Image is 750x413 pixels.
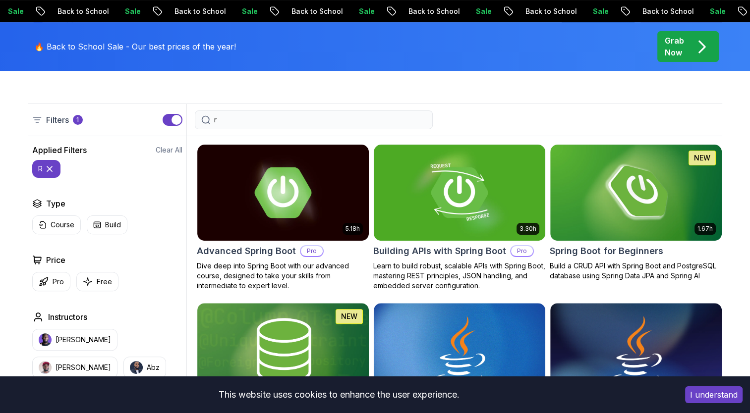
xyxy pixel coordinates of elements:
img: Java for Developers card [550,303,722,399]
a: Spring Boot for Beginners card1.67hNEWSpring Boot for BeginnersBuild a CRUD API with Spring Boot ... [550,144,722,281]
p: Learn to build robust, scalable APIs with Spring Boot, mastering REST principles, JSON handling, ... [373,261,546,291]
p: Back to School [165,6,232,16]
p: Abz [147,362,160,372]
p: Dive deep into Spring Boot with our advanced course, designed to take your skills from intermedia... [197,261,369,291]
p: 1.67h [697,225,713,233]
p: Sale [115,6,147,16]
h2: Building APIs with Spring Boot [373,244,506,258]
img: Building APIs with Spring Boot card [374,145,545,241]
p: Sale [700,6,732,16]
p: Back to School [48,6,115,16]
p: Filters [46,114,69,126]
p: Free [97,277,112,287]
button: instructor img[PERSON_NAME] [32,357,117,378]
h2: Type [46,198,65,209]
img: Advanced Spring Boot card [197,145,369,241]
img: Spring Data JPA card [197,303,369,399]
h2: Spring Boot for Beginners [550,244,663,258]
p: [PERSON_NAME] [56,335,111,345]
p: 3.30h [519,225,536,233]
button: Pro [32,272,70,291]
img: instructor img [130,361,143,374]
p: 5.18h [346,225,360,233]
p: Build [105,220,121,230]
button: Accept cookies [685,386,743,403]
p: Sale [583,6,615,16]
p: Back to School [516,6,583,16]
button: instructor img[PERSON_NAME] [32,329,117,351]
img: instructor img [39,333,52,346]
button: r [32,160,60,178]
p: [PERSON_NAME] [56,362,111,372]
p: 1 [76,116,79,124]
h2: Instructors [48,311,87,323]
p: NEW [694,153,710,163]
p: Pro [301,246,323,256]
p: Pro [511,246,533,256]
button: Clear All [156,145,182,155]
p: r [38,164,43,174]
div: This website uses cookies to enhance the user experience. [7,384,670,406]
p: Sale [232,6,264,16]
p: Sale [349,6,381,16]
p: Course [51,220,74,230]
a: Building APIs with Spring Boot card3.30hBuilding APIs with Spring BootProLearn to build robust, s... [373,144,546,291]
h2: Advanced Spring Boot [197,244,296,258]
p: Sale [466,6,498,16]
p: Grab Now [665,35,684,58]
img: instructor img [39,361,52,374]
a: Advanced Spring Boot card5.18hAdvanced Spring BootProDive deep into Spring Boot with our advanced... [197,144,369,291]
p: Back to School [399,6,466,16]
h2: Price [46,254,65,266]
img: Spring Boot for Beginners card [550,145,722,241]
p: Back to School [282,6,349,16]
img: Java for Beginners card [374,303,545,399]
p: NEW [341,311,357,321]
p: Build a CRUD API with Spring Boot and PostgreSQL database using Spring Data JPA and Spring AI [550,261,722,281]
p: 🔥 Back to School Sale - Our best prices of the year! [34,41,236,52]
input: Search Java, React, Spring boot ... [214,115,426,125]
button: Course [32,215,81,234]
button: Free [76,272,118,291]
p: Pro [53,277,64,287]
h2: Applied Filters [32,144,87,156]
p: Back to School [633,6,700,16]
button: instructor imgAbz [123,357,166,378]
button: Build [87,215,127,234]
